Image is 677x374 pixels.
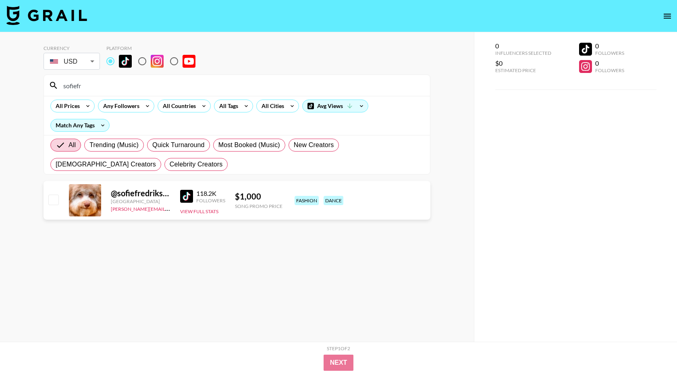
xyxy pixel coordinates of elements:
div: [GEOGRAPHIC_DATA] [111,198,170,204]
div: All Prices [51,100,81,112]
div: @ sofiefredriksson [111,188,170,198]
iframe: Drift Widget Chat Controller [637,334,667,364]
div: Followers [595,67,624,73]
div: Influencers Selected [495,50,551,56]
div: Match Any Tags [51,119,109,131]
a: [PERSON_NAME][EMAIL_ADDRESS][DOMAIN_NAME] [111,204,230,212]
button: open drawer [659,8,675,24]
div: fashion [295,196,319,205]
div: Estimated Price [495,67,551,73]
span: Most Booked (Music) [218,140,280,150]
span: Celebrity Creators [170,160,223,169]
div: 0 [595,42,624,50]
span: All [69,140,76,150]
span: Quick Turnaround [152,140,205,150]
div: Any Followers [98,100,141,112]
img: TikTok [180,190,193,203]
div: USD [45,54,98,69]
button: View Full Stats [180,208,218,214]
div: 0 [495,42,551,50]
div: All Cities [257,100,286,112]
div: Followers [595,50,624,56]
div: All Countries [158,100,197,112]
span: [DEMOGRAPHIC_DATA] Creators [56,160,156,169]
div: All Tags [214,100,240,112]
img: Grail Talent [6,6,87,25]
div: Platform [106,45,202,51]
span: Trending (Music) [89,140,139,150]
div: Song Promo Price [235,203,282,209]
div: Currency [44,45,100,51]
span: New Creators [294,140,334,150]
div: 118.2K [196,189,225,197]
button: Next [324,355,354,371]
div: Followers [196,197,225,204]
div: Step 1 of 2 [327,345,350,351]
div: dance [324,196,343,205]
div: 0 [595,59,624,67]
div: $0 [495,59,551,67]
img: YouTube [183,55,195,68]
input: Search by User Name [58,79,425,92]
div: $ 1,000 [235,191,282,202]
img: Instagram [151,55,164,68]
div: Avg Views [303,100,368,112]
img: TikTok [119,55,132,68]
